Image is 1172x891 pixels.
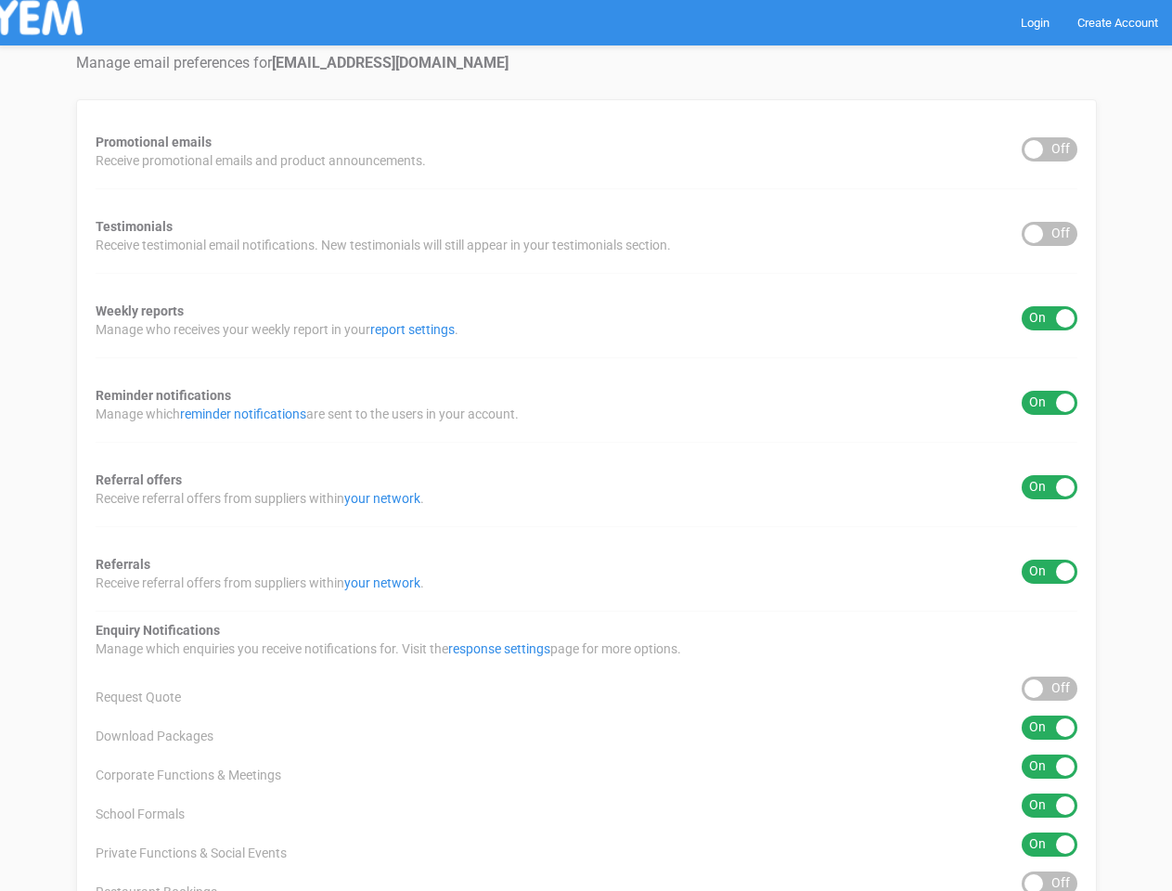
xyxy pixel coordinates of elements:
span: School Formals [96,805,185,823]
span: Receive testimonial email notifications. New testimonials will still appear in your testimonials ... [96,236,671,254]
h4: Manage email preferences for [76,55,1097,71]
a: report settings [370,322,455,337]
strong: Testimonials [96,219,173,234]
span: Receive referral offers from suppliers within . [96,489,424,508]
strong: Promotional emails [96,135,212,149]
span: Receive promotional emails and product announcements. [96,151,426,170]
a: your network [344,491,420,506]
span: Manage who receives your weekly report in your . [96,320,458,339]
span: Corporate Functions & Meetings [96,766,281,784]
span: Manage which are sent to the users in your account. [96,405,519,423]
span: Download Packages [96,727,213,745]
span: Manage which enquiries you receive notifications for. Visit the page for more options. [96,639,681,658]
a: reminder notifications [180,407,306,421]
strong: Enquiry Notifications [96,623,220,638]
span: Private Functions & Social Events [96,844,287,862]
span: Request Quote [96,688,181,706]
strong: Referrals [96,557,150,572]
a: response settings [448,641,550,656]
strong: Reminder notifications [96,388,231,403]
strong: Weekly reports [96,303,184,318]
span: Receive referral offers from suppliers within . [96,574,424,592]
strong: [EMAIL_ADDRESS][DOMAIN_NAME] [272,54,509,71]
a: your network [344,575,420,590]
strong: Referral offers [96,472,182,487]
